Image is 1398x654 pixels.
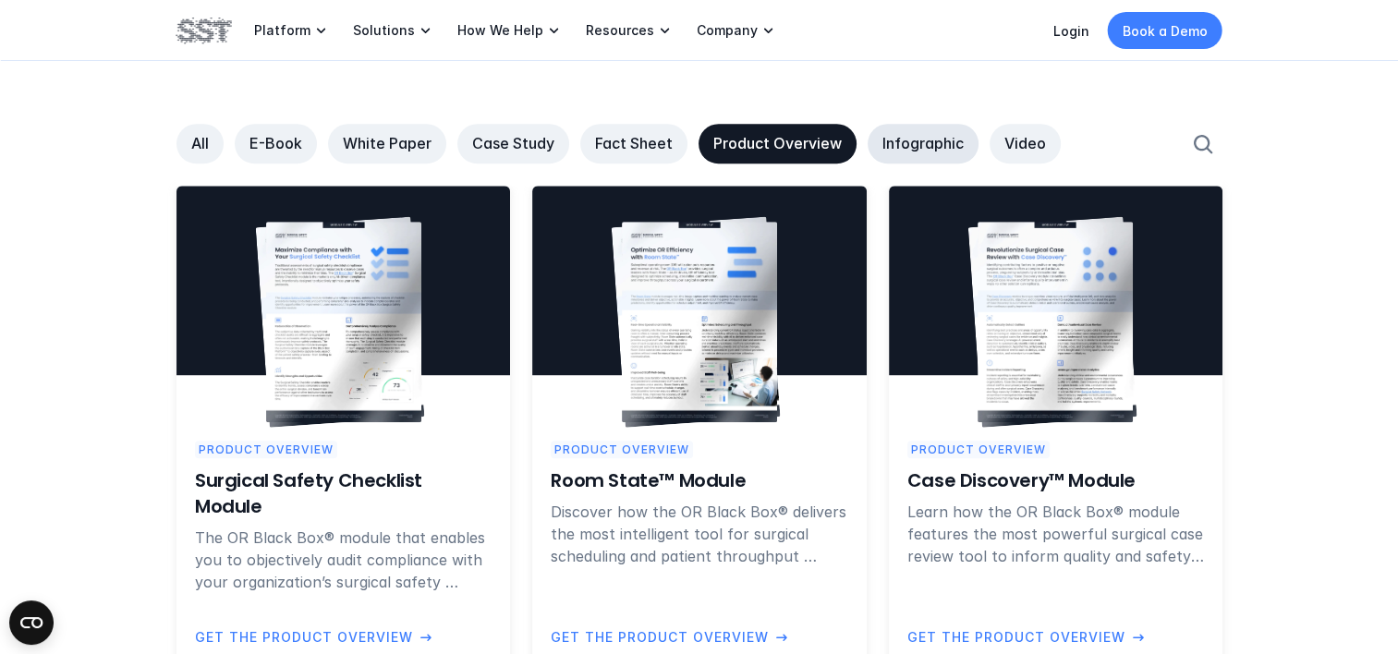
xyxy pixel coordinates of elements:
[906,501,1203,567] p: Learn how the OR Black Box® module features the most powerful surgical case review tool to inform...
[195,467,492,519] h6: Surgical Safety Checklist Module
[191,134,209,153] p: All
[1108,12,1222,49] a: Book a Demo
[1123,21,1208,41] p: Book a Demo
[595,134,673,153] p: Fact Sheet
[1053,23,1089,39] a: Login
[554,441,689,458] p: Product Overview
[343,134,432,153] p: White Paper
[457,22,543,39] p: How We Help
[551,626,769,647] p: Get the Product Overview
[249,134,302,153] p: E-Book
[472,134,554,153] p: Case Study
[551,467,847,493] h6: Room State™ Module
[621,222,776,422] img: Room State product overview cover
[586,22,654,39] p: Resources
[1183,124,1222,163] button: Search Icon
[906,626,1124,647] p: Get the Product Overview
[551,501,847,567] p: Discover how the OR Black Box® delivers the most intelligent tool for surgical scheduling and pat...
[906,467,1203,493] h6: Case Discovery™ Module
[254,22,310,39] p: Platform
[195,527,492,593] p: The OR Black Box® module that enables you to objectively audit compliance with your organization’...
[713,134,842,153] p: Product Overview
[910,441,1045,458] p: Product Overview
[353,22,415,39] p: Solutions
[978,222,1133,422] img: Case Discovery product overview cover
[265,222,420,422] img: Surgical Safety Checklist product overview cover
[195,626,413,647] p: Get the Product Overview
[9,600,54,645] button: Open CMP widget
[199,441,334,458] p: Product Overview
[176,15,232,46] img: SST logo
[1004,134,1046,153] p: Video
[882,134,964,153] p: Infographic
[697,22,758,39] p: Company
